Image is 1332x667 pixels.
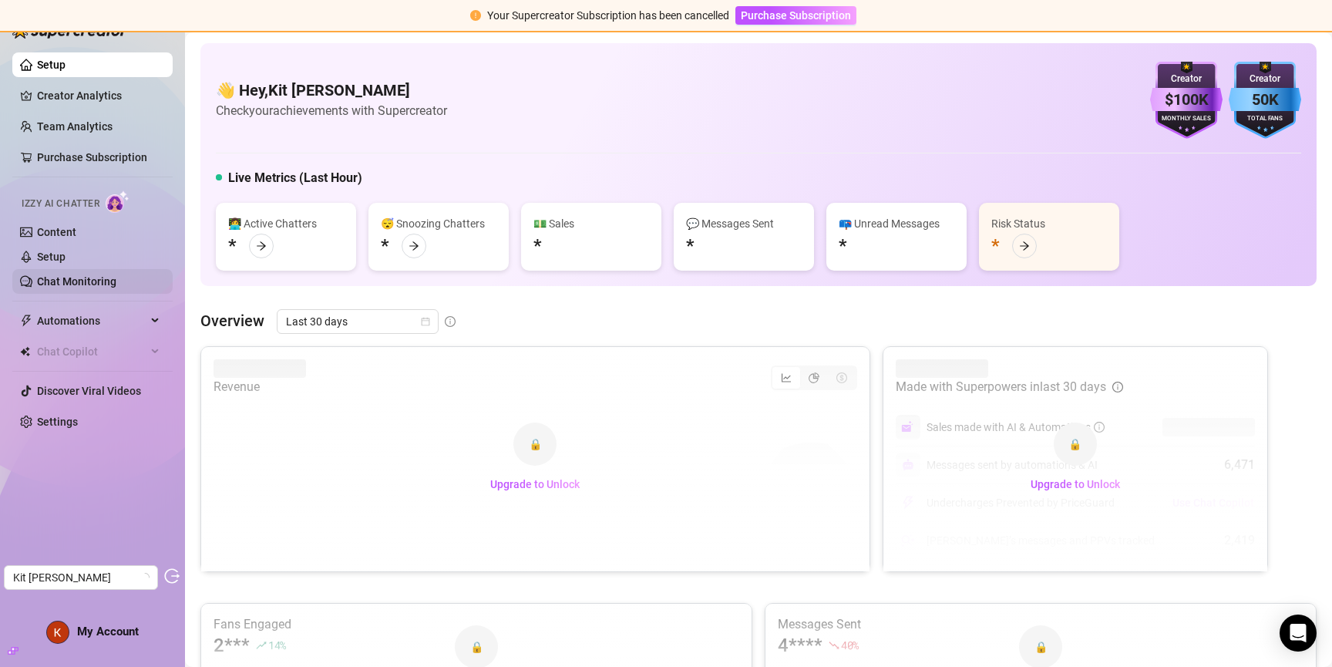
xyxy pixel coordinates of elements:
[991,215,1107,232] div: Risk Status
[735,6,856,25] button: Purchase Subscription
[1229,88,1301,112] div: 50K
[228,215,344,232] div: 👩‍💻 Active Chatters
[381,215,496,232] div: 😴 Snoozing Chatters
[37,83,160,108] a: Creator Analytics
[1150,72,1223,86] div: Creator
[37,416,78,428] a: Settings
[37,120,113,133] a: Team Analytics
[37,275,116,288] a: Chat Monitoring
[1229,62,1301,139] img: blue-badge-DgoSNQY1.svg
[20,346,30,357] img: Chat Copilot
[487,9,729,22] span: Your Supercreator Subscription has been cancelled
[20,315,32,327] span: thunderbolt
[286,310,429,333] span: Last 30 days
[8,645,18,656] span: build
[470,10,481,21] span: exclamation-circle
[1150,114,1223,124] div: Monthly Sales
[533,215,649,232] div: 💵 Sales
[228,169,362,187] h5: Live Metrics (Last Hour)
[13,566,149,589] span: Kit Barrus
[478,472,592,497] button: Upgrade to Unlock
[1150,88,1223,112] div: $100K
[22,197,99,211] span: Izzy AI Chatter
[421,317,430,326] span: calendar
[256,241,267,251] span: arrow-right
[409,241,419,251] span: arrow-right
[37,308,146,333] span: Automations
[1018,472,1132,497] button: Upgrade to Unlock
[686,215,802,232] div: 💬 Messages Sent
[839,215,954,232] div: 📪 Unread Messages
[513,423,557,466] div: 🔒
[164,568,180,584] span: logout
[37,59,66,71] a: Setup
[1229,114,1301,124] div: Total Fans
[37,385,141,397] a: Discover Viral Videos
[37,339,146,364] span: Chat Copilot
[1054,423,1097,466] div: 🔒
[1031,478,1120,490] span: Upgrade to Unlock
[1229,72,1301,86] div: Creator
[445,316,456,327] span: info-circle
[1019,241,1030,251] span: arrow-right
[37,251,66,263] a: Setup
[735,9,856,22] a: Purchase Subscription
[490,478,580,490] span: Upgrade to Unlock
[47,622,69,643] img: ACg8ocKG-QImzrsyxxXW5KpBAiXIuYXf65VHPFCKZ2QV2wEqQDT6ew=s96-c
[200,309,264,332] article: Overview
[1280,615,1317,652] div: Open Intercom Messenger
[77,625,139,638] span: My Account
[1150,62,1223,139] img: purple-badge-B9DA21FR.svg
[106,190,129,213] img: AI Chatter
[37,151,147,163] a: Purchase Subscription
[216,101,447,120] article: Check your achievements with Supercreator
[37,226,76,238] a: Content
[140,572,150,583] span: loading
[741,9,851,22] span: Purchase Subscription
[216,79,447,101] h4: 👋 Hey, Kit [PERSON_NAME]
